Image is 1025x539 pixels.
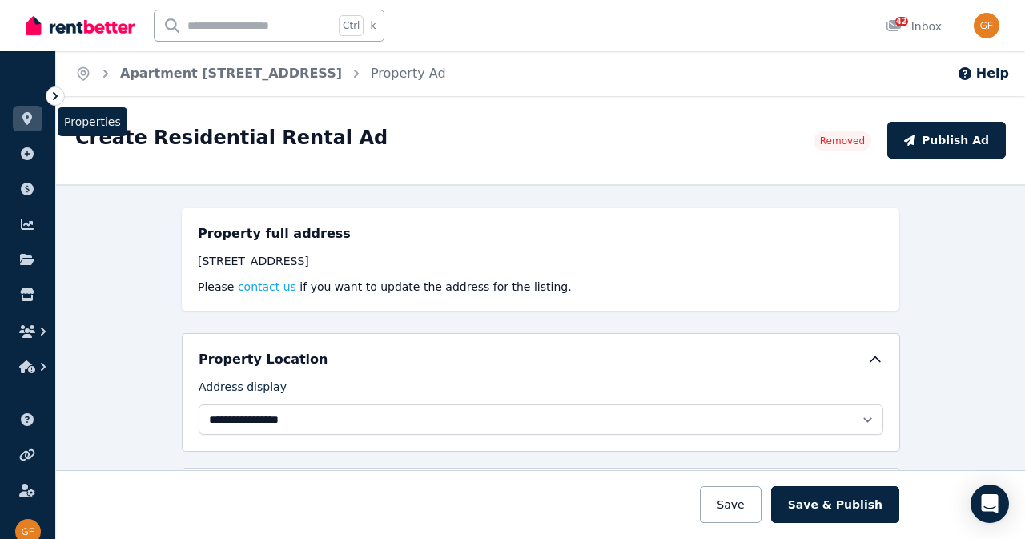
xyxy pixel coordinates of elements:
[199,379,287,401] label: Address display
[974,13,999,38] img: George Fattouche
[198,253,883,269] div: [STREET_ADDRESS]
[75,125,388,151] h1: Create Residential Rental Ad
[198,224,351,243] h5: Property full address
[886,18,942,34] div: Inbox
[957,64,1009,83] button: Help
[199,350,328,369] h5: Property Location
[198,279,883,295] p: Please if you want to update the address for the listing.
[771,486,899,523] button: Save & Publish
[895,17,908,26] span: 42
[971,485,1009,523] div: Open Intercom Messenger
[56,51,465,96] nav: Breadcrumb
[370,19,376,32] span: k
[887,122,1006,159] button: Publish Ad
[700,486,761,523] button: Save
[339,15,364,36] span: Ctrl
[26,14,135,38] img: RentBetter
[58,107,127,136] span: Properties
[820,135,865,147] span: Removed
[371,66,446,81] a: Property Ad
[238,279,296,295] button: contact us
[120,66,342,81] a: Apartment [STREET_ADDRESS]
